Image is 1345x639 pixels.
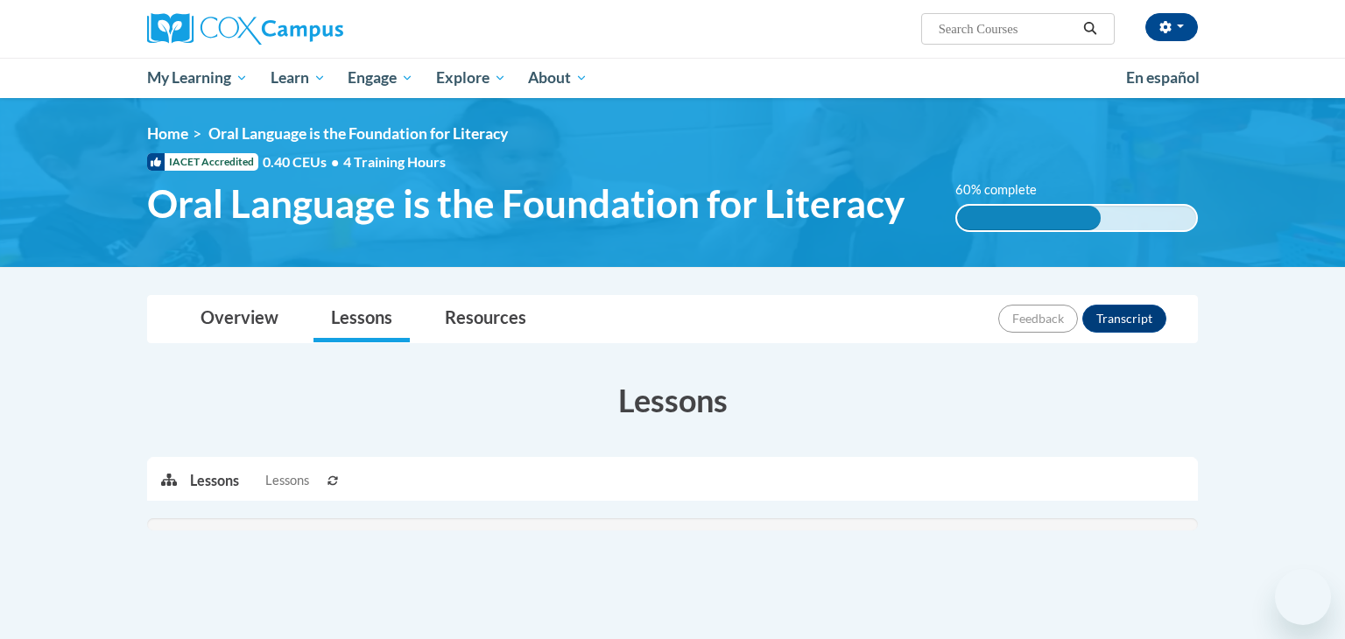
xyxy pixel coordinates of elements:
button: Search [1077,18,1103,39]
div: 60% complete [957,206,1101,230]
p: Lessons [190,471,239,490]
input: Search Courses [937,18,1077,39]
span: Oral Language is the Foundation for Literacy [208,124,508,143]
span: Oral Language is the Foundation for Literacy [147,180,905,227]
span: • [331,153,339,170]
span: Lessons [265,471,309,490]
h3: Lessons [147,378,1198,422]
a: Engage [336,58,425,98]
a: Home [147,124,188,143]
span: Learn [271,67,326,88]
span: 4 Training Hours [343,153,446,170]
a: About [518,58,600,98]
iframe: Button to launch messaging window [1275,569,1331,625]
span: IACET Accredited [147,153,258,171]
a: Resources [427,296,544,342]
span: My Learning [147,67,248,88]
a: Explore [425,58,518,98]
span: About [528,67,588,88]
label: 60% complete [955,180,1056,200]
span: 0.40 CEUs [263,152,343,172]
a: My Learning [136,58,259,98]
button: Account Settings [1145,13,1198,41]
a: Lessons [313,296,410,342]
span: Engage [348,67,413,88]
a: Cox Campus [147,13,480,45]
a: Learn [259,58,337,98]
a: Overview [183,296,296,342]
button: Feedback [998,305,1078,333]
img: Cox Campus [147,13,343,45]
span: En español [1126,68,1200,87]
a: En español [1115,60,1211,96]
span: Explore [436,67,506,88]
div: Main menu [121,58,1224,98]
button: Transcript [1082,305,1166,333]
